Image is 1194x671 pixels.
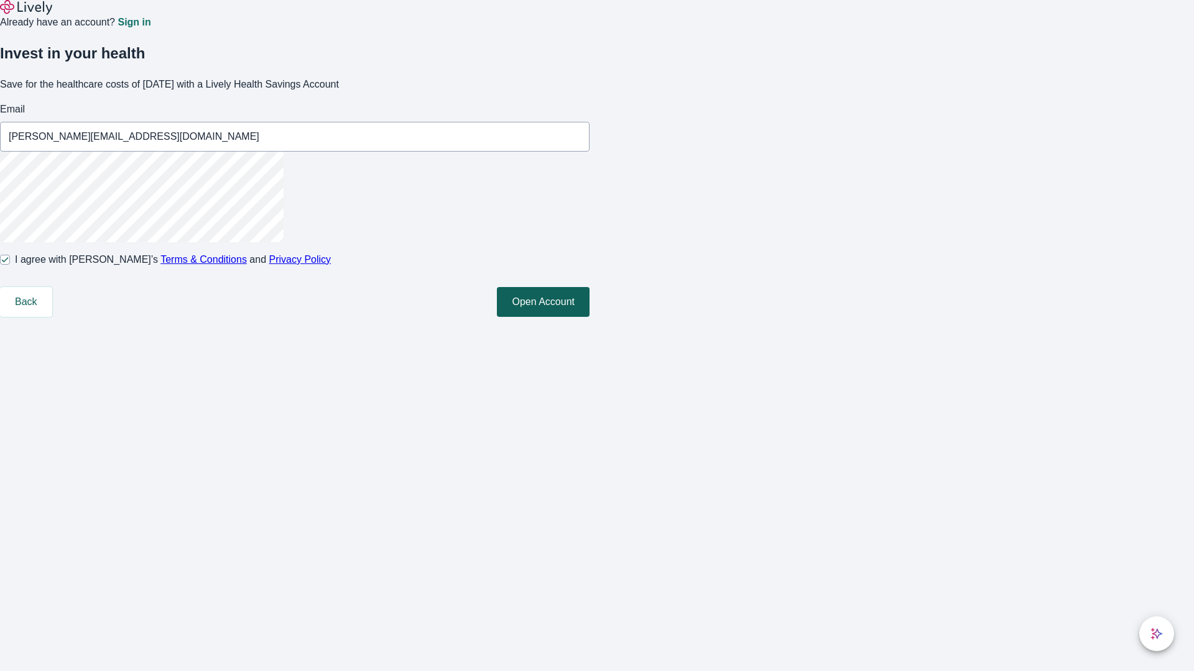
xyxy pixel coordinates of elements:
[1139,616,1174,651] button: chat
[160,254,247,265] a: Terms & Conditions
[118,17,150,27] a: Sign in
[497,287,590,317] button: Open Account
[1150,628,1163,640] svg: Lively AI Assistant
[15,252,331,267] span: I agree with [PERSON_NAME]’s and
[269,254,331,265] a: Privacy Policy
